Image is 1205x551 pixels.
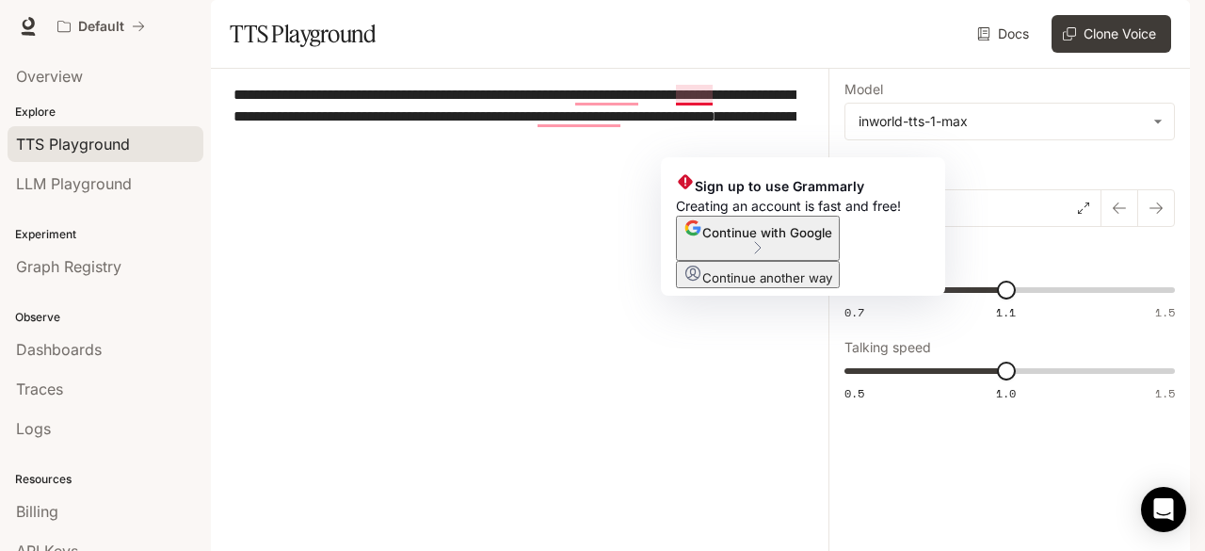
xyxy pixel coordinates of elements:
[859,112,1144,131] div: inworld-tts-1-max
[1155,385,1175,401] span: 1.5
[844,83,883,96] p: Model
[1141,487,1186,532] div: Open Intercom Messenger
[973,15,1036,53] a: Docs
[230,15,376,53] h1: TTS Playground
[844,341,931,354] p: Talking speed
[845,104,1174,139] div: inworld-tts-1-max
[78,19,124,35] p: Default
[844,385,864,401] span: 0.5
[49,8,153,45] button: All workspaces
[844,304,864,320] span: 0.7
[1155,304,1175,320] span: 1.5
[996,385,1016,401] span: 1.0
[1052,15,1171,53] button: Clone Voice
[996,304,1016,320] span: 1.1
